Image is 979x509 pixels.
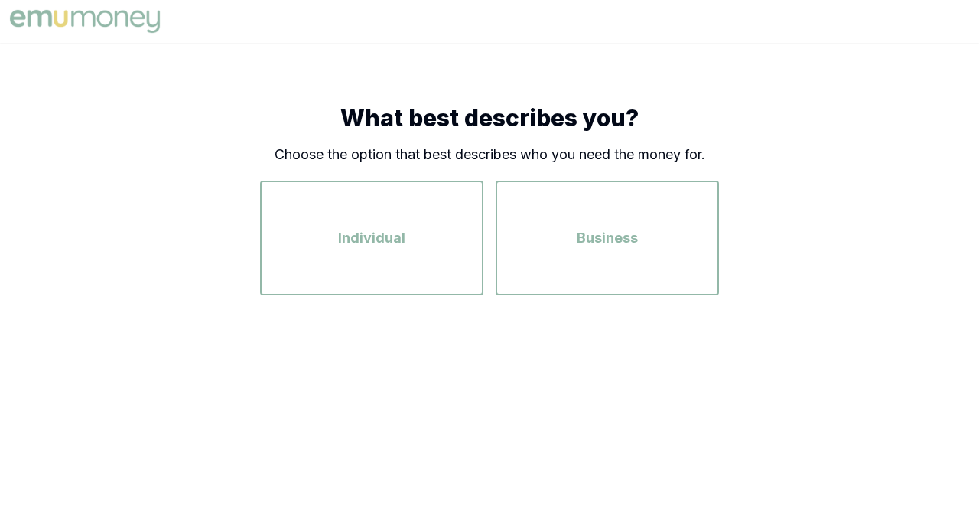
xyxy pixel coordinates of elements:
a: Business [496,230,719,246]
button: Business [496,181,719,295]
span: Individual [338,227,405,249]
span: Business [577,227,638,249]
p: Choose the option that best describes who you need the money for. [260,144,719,165]
h1: What best describes you? [260,104,719,132]
button: Individual [260,181,483,295]
img: Emu Money [6,6,164,37]
a: Individual [260,230,483,246]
